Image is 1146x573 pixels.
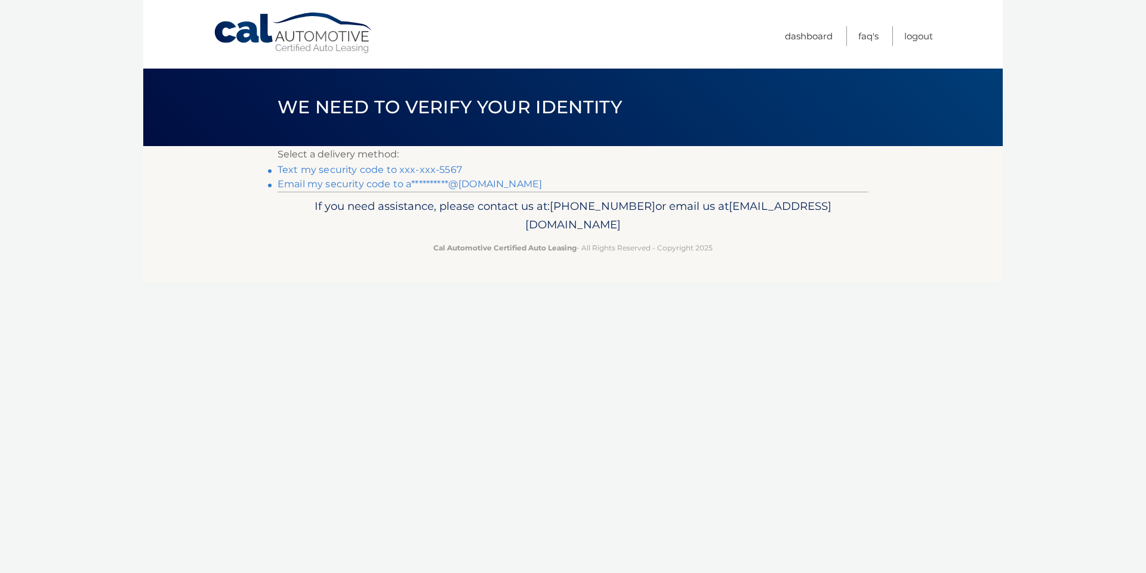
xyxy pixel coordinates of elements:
[278,96,622,118] span: We need to verify your identity
[278,146,868,163] p: Select a delivery method:
[285,197,861,235] p: If you need assistance, please contact us at: or email us at
[904,26,933,46] a: Logout
[858,26,879,46] a: FAQ's
[285,241,861,254] p: - All Rights Reserved - Copyright 2025
[550,199,655,213] span: [PHONE_NUMBER]
[278,178,542,190] a: Email my security code to a**********@[DOMAIN_NAME]
[785,26,833,46] a: Dashboard
[278,164,462,175] a: Text my security code to xxx-xxx-5567
[213,12,374,54] a: Cal Automotive
[433,243,577,252] strong: Cal Automotive Certified Auto Leasing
